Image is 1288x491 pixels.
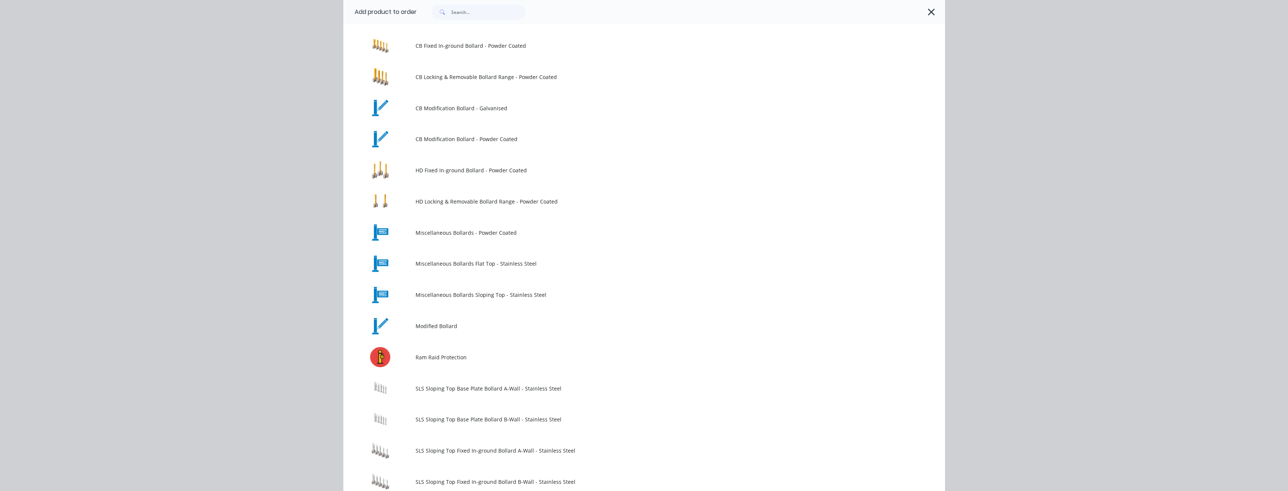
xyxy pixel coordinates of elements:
[416,322,839,330] span: Modified Bollard
[416,135,839,143] span: CB Modification Bollard - Powder Coated
[416,166,839,174] span: HD Fixed In-ground Bollard - Powder Coated
[416,415,839,423] span: SLS Sloping Top Base Plate Bollard B-Wall - Stainless Steel
[416,104,839,112] span: CB Modification Bollard - Galvanised
[416,260,839,268] span: Miscellaneous Bollards Flat Top - Stainless Steel
[416,385,839,392] span: SLS Sloping Top Base Plate Bollard A-Wall - Stainless Steel
[416,478,839,486] span: SLS Sloping Top Fixed In-ground Bollard B-Wall - Stainless Steel
[416,291,839,299] span: Miscellaneous Bollards Sloping Top - Stainless Steel
[416,447,839,455] span: SLS Sloping Top Fixed In-ground Bollard A-Wall - Stainless Steel
[416,353,839,361] span: Ram Raid Protection
[416,229,839,237] span: Miscellaneous Bollards - Powder Coated
[451,5,526,20] input: Search...
[416,42,839,50] span: CB Fixed In-ground Bollard - Powder Coated
[416,73,839,81] span: CB Locking & Removable Bollard Range - Powder Coated
[416,198,839,205] span: HD Locking & Removable Bollard Range - Powder Coated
